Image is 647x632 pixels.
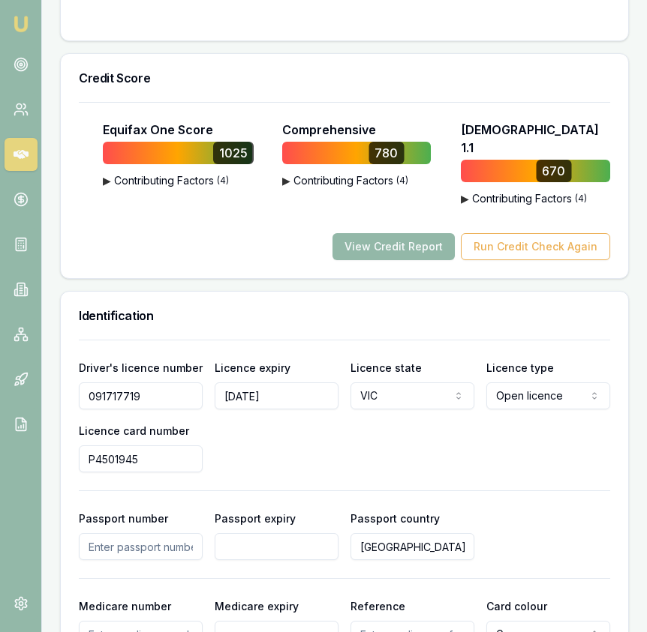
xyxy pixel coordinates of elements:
[351,361,422,374] label: Licence state
[215,512,296,525] label: Passport expiry
[461,233,610,260] button: Run Credit Check Again
[217,175,229,187] span: ( 4 )
[396,175,408,187] span: ( 4 )
[461,121,610,157] p: [DEMOGRAPHIC_DATA] 1.1
[333,233,455,260] button: View Credit Report
[103,121,213,139] p: Equifax One Score
[282,121,376,139] p: Comprehensive
[575,193,587,205] span: ( 4 )
[351,512,440,525] label: Passport country
[79,310,610,322] h3: Identification
[79,72,610,84] h3: Credit Score
[103,173,111,188] span: ▶
[79,512,168,525] label: Passport number
[79,424,189,437] label: Licence card number
[215,361,290,374] label: Licence expiry
[213,142,254,164] div: 1025
[215,600,299,613] label: Medicare expiry
[351,600,405,613] label: Reference
[12,15,30,33] img: emu-icon-u.png
[536,160,571,182] div: 670
[79,600,171,613] label: Medicare number
[79,445,203,472] input: Enter driver's licence card number
[282,173,290,188] span: ▶
[486,361,554,374] label: Licence type
[486,600,547,613] label: Card colour
[103,173,298,188] button: ▶Contributing Factors(4)
[282,173,477,188] button: ▶Contributing Factors(4)
[461,191,469,206] span: ▶
[79,361,203,374] label: Driver's licence number
[369,142,404,164] div: 780
[351,533,474,560] input: Enter passport country
[79,382,203,409] input: Enter driver's licence number
[79,533,203,560] input: Enter passport number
